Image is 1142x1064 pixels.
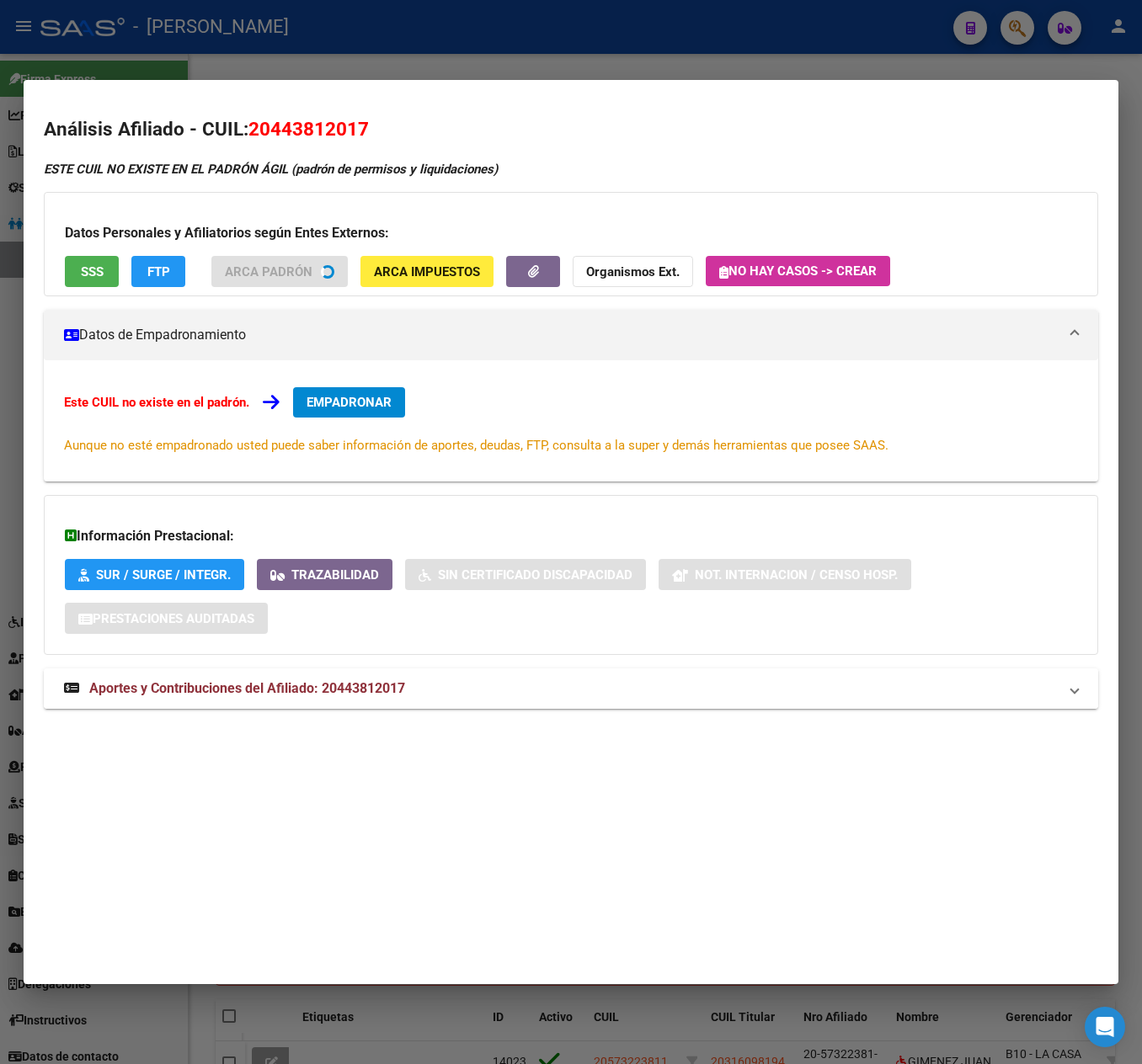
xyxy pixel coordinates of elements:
span: SUR / SURGE / INTEGR. [96,567,231,583]
strong: Este CUIL no existe en el padrón. [64,395,249,410]
div: Datos de Empadronamiento [44,360,1098,481]
span: Trazabilidad [291,567,379,583]
button: ARCA Padrón [211,256,348,287]
h3: Datos Personales y Afiliatorios según Entes Externos: [65,223,1077,243]
span: Aunque no esté empadronado usted puede saber información de aportes, deudas, FTP, consulta a la s... [64,438,889,453]
button: Prestaciones Auditadas [65,603,268,634]
span: SSS [81,264,104,279]
span: 20443812017 [248,118,369,140]
button: EMPADRONAR [293,387,405,418]
button: SUR / SURGE / INTEGR. [65,559,244,590]
span: Aportes y Contribuciones del Afiliado: 20443812017 [89,680,405,696]
span: FTP [147,264,170,279]
button: Not. Internacion / Censo Hosp. [659,559,911,590]
h3: Información Prestacional: [65,526,1077,546]
span: Prestaciones Auditadas [93,611,254,626]
span: EMPADRONAR [307,395,392,410]
button: No hay casos -> Crear [706,256,890,286]
button: ARCA Impuestos [360,256,494,287]
button: Organismos Ext. [573,256,693,287]
span: Not. Internacion / Censo Hosp. [695,567,898,583]
span: No hay casos -> Crear [719,263,877,279]
mat-expansion-panel-header: Aportes y Contribuciones del Afiliado: 20443812017 [44,668,1098,709]
strong: Organismos Ext. [586,264,680,279]
button: SSS [65,256,119,287]
mat-expansion-panel-header: Datos de Empadronamiento [44,310,1098,360]
strong: ESTE CUIL NO EXISTE EN EL PADRÓN ÁGIL (padrón de permisos y liquidaciones) [44,162,498,177]
button: FTP [131,256,185,287]
span: ARCA Padrón [225,264,312,279]
button: Trazabilidad [257,559,392,590]
mat-panel-title: Datos de Empadronamiento [64,325,1058,345]
h2: Análisis Afiliado - CUIL: [44,115,1098,144]
div: Open Intercom Messenger [1085,1007,1125,1047]
span: ARCA Impuestos [374,264,480,279]
span: Sin Certificado Discapacidad [438,567,632,583]
button: Sin Certificado Discapacidad [405,559,646,590]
